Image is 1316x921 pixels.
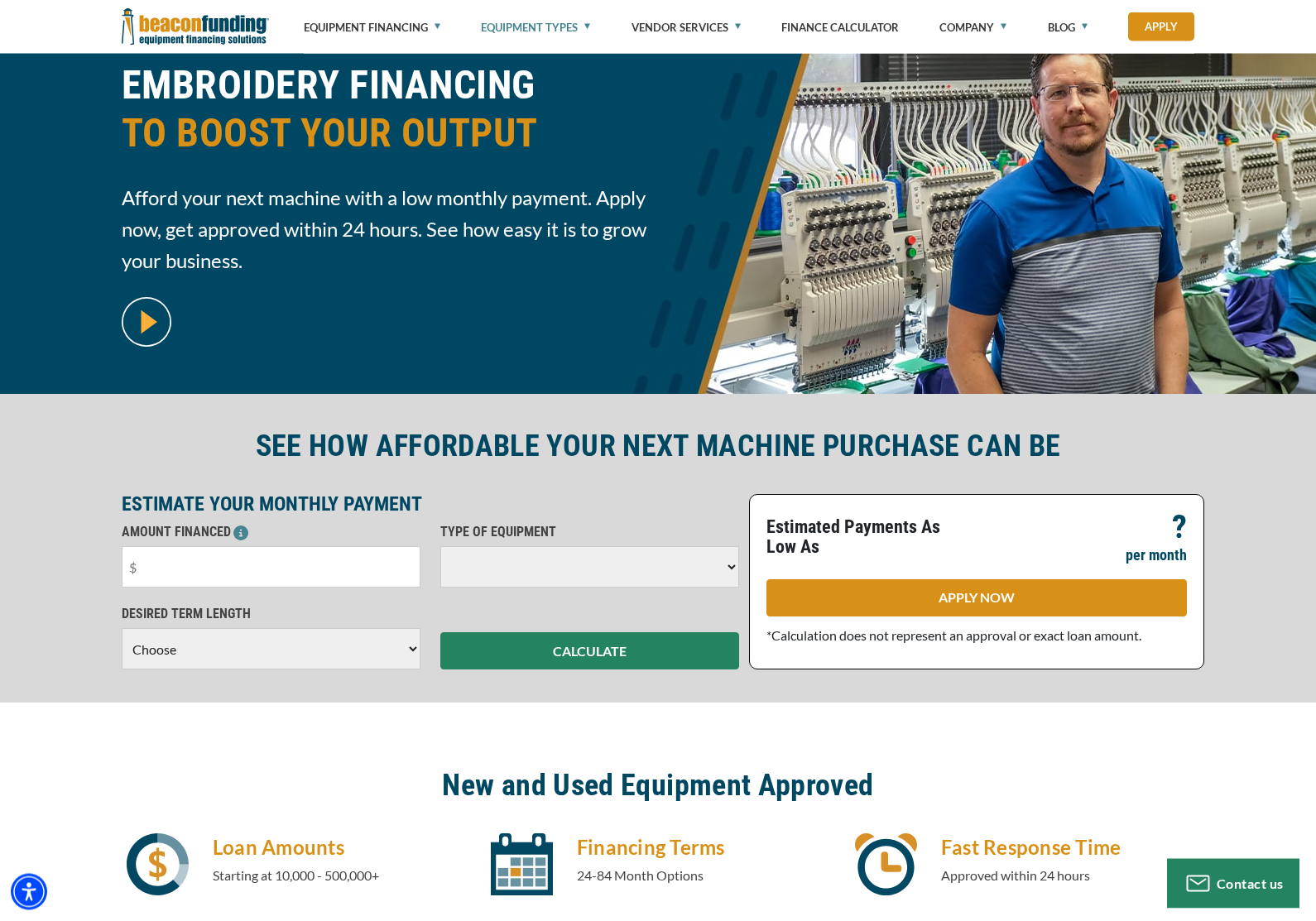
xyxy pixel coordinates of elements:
[122,547,420,588] input: $
[1172,518,1187,538] p: ?
[941,868,1090,884] span: Approved within 24 hours
[122,183,648,277] span: Afford your next machine with a low monthly payment. Apply now, get approved within 24 hours. See...
[440,633,739,670] button: CALCULATE
[213,834,466,862] h4: Loan Amounts
[11,874,47,910] div: Accessibility Menu
[127,834,189,896] img: icon
[122,110,648,158] span: TO BOOST YOUR OUTPUT
[1128,12,1194,41] a: Apply
[766,580,1187,617] a: APPLY NOW
[122,605,420,625] p: DESIRED TERM LENGTH
[213,866,466,886] p: Starting at 10,000 - 500,000+
[122,523,420,543] p: AMOUNT FINANCED
[1126,546,1187,566] p: per month
[766,628,1141,644] span: *Calculation does not represent an approval or exact loan amount.
[1217,875,1284,891] span: Contact us
[766,518,967,558] p: Estimated Payments As Low As
[122,767,1194,805] h2: New and Used Equipment Approved
[577,868,704,884] span: 24-84 Month Options
[577,834,830,862] h4: Financing Terms
[122,62,648,170] h1: EMBROIDERY FINANCING
[1167,859,1299,909] button: Contact us
[122,428,1194,466] h2: SEE HOW AFFORDABLE YOUR NEXT MACHINE PURCHASE CAN BE
[440,523,739,543] p: TYPE OF EQUIPMENT
[941,834,1194,862] h4: Fast Response Time
[122,495,739,515] p: ESTIMATE YOUR MONTHLY PAYMENT
[122,298,171,348] img: video modal pop-up play button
